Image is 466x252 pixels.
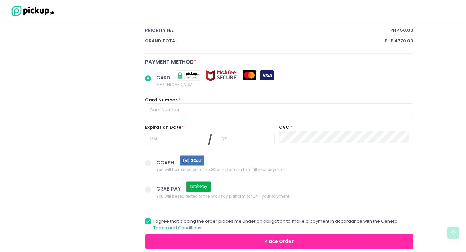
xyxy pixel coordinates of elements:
label: Card Number [145,97,177,103]
input: MM [145,133,202,145]
img: visa [260,70,274,80]
label: CVC [279,124,289,131]
input: Card Number [145,103,413,116]
div: Payment Method [145,58,413,66]
label: Expiration Date [145,124,184,131]
span: / [208,133,212,147]
img: mcafee-secure [205,70,238,81]
span: GRAB PAY [156,185,182,192]
span: You will be redirected to the Grab Pay platform to fulfill your payment. [156,193,290,199]
span: PHP 4770.00 [385,38,413,44]
img: logo [8,5,55,17]
span: You will be redirected to the GCash platform to fulfill your payment. [156,166,286,173]
span: PHP 50.00 [390,27,413,34]
span: Priority Fee [145,27,390,34]
span: MASTERCARD, VISA [156,81,274,88]
img: grab pay [182,181,215,193]
span: GCASH [156,159,176,166]
img: mastercard [243,70,256,80]
label: I agree that placing the order places me under an obligation to make a payment in accordance with... [145,218,413,231]
img: pickupsecure [171,70,205,81]
button: Place Order [145,234,413,249]
a: Terms and Conditions [153,225,201,231]
span: CARD [156,74,171,81]
input: YY [218,133,275,145]
img: gcash [176,155,209,166]
span: Grand total [145,38,385,44]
